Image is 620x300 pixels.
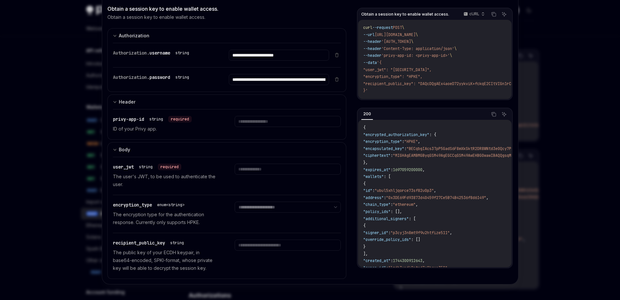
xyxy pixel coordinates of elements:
span: { [363,223,365,228]
span: user_jwt [113,164,134,170]
span: '{ [377,60,381,65]
span: "BECqbgIAcs3TpP5GadS6F8mXkSktR2DR8WNtd3e0Qcy7PpoRHEygpzjFWttntS+SEM3VSr4Thewh18ZP9chseLE=" [406,146,612,151]
span: Obtain a session key to enable wallet access. [361,12,449,17]
span: "owner_id" [363,265,386,270]
div: required [168,116,192,122]
span: : [391,258,393,263]
span: "encrypted_authorization_key" [363,132,429,137]
span: , [448,265,450,270]
span: "ethereum" [393,202,416,207]
span: , [422,258,425,263]
span: : [391,167,393,172]
span: : [404,146,406,151]
span: "0x3DE69Fd93873d40459f27Ce5B74B42536f8d6149" [386,195,486,200]
span: --url [363,32,375,37]
button: Copy the contents from the code block [489,110,498,119]
span: "expires_at" [363,167,391,172]
span: "policy_ids" [363,209,391,214]
span: POST [393,25,402,30]
span: , [416,202,418,207]
span: \ [454,46,457,51]
span: \ [402,25,404,30]
span: , [418,139,420,144]
span: : [ [384,174,391,179]
p: Obtain a session key to enable wallet access. [107,14,205,20]
span: : [], [391,209,402,214]
div: privy-app-id [113,116,192,122]
span: }, [363,160,368,165]
span: ], [363,251,368,256]
div: Body [119,146,130,154]
p: The encryption type for the authentication response. Currently only supports HPKE. [113,211,219,226]
span: --header [363,39,381,44]
span: "ciphertext" [363,153,391,158]
div: Authorization.password [113,74,192,81]
button: cURL [460,9,488,20]
span: : [391,202,393,207]
span: --header [363,46,381,51]
div: enum<string> [157,202,185,207]
span: recipient_public_key [113,240,165,246]
div: Authorization.username [113,50,192,56]
span: Authorization. [113,74,149,80]
p: The user's JWT, to be used to authenticate the user. [113,173,219,188]
p: The public key of your ECDH keypair, in base64-encoded, SPKI-format, whose private key will be ab... [113,249,219,272]
span: { [363,125,365,130]
span: --data [363,60,377,65]
div: string [170,240,184,245]
span: \ [416,32,418,37]
span: Authorization. [113,50,149,56]
span: 'privy-app-id: <privy-app-id>' [381,53,450,58]
span: "additional_signers" [363,216,409,221]
span: username [149,50,170,56]
div: user_jwt [113,164,181,170]
span: --request [372,25,393,30]
span: password [149,74,170,80]
span: "ubul5xhljqorce73sf82u0p3" [375,188,434,193]
div: string [139,164,153,169]
span: "id" [363,188,372,193]
div: 200 [361,110,373,118]
span: "HPKE" [404,139,418,144]
span: , [486,195,489,200]
span: 1744300912643 [393,258,422,263]
span: , [450,230,452,235]
span: : [391,153,393,158]
span: \ [450,53,452,58]
span: "recipient_public_key": "DAQcDQgAEx4aoeD72yykviK+fckqE2CItVIGn1rCnvCXZ1HgpOcMEMialRmTrqIK4oZlYd1" [363,81,584,86]
span: : [ [409,216,416,221]
div: Header [119,98,135,106]
span: 'Content-Type: application/json' [381,46,454,51]
span: \ [411,39,413,44]
span: : [388,230,391,235]
span: curl [363,25,372,30]
span: "encryption_type" [363,139,402,144]
span: "user_jwt": "[SECURITY_DATA]", [363,67,432,72]
span: "wallets" [363,174,384,179]
span: : [384,195,386,200]
div: string [175,50,189,56]
span: , [434,188,436,193]
div: required [158,164,181,170]
div: recipient_public_key [113,240,186,246]
span: "created_at" [363,258,391,263]
div: Obtain a session key to enable wallet access. [107,5,347,13]
span: [URL][DOMAIN_NAME] [375,32,416,37]
div: encryption_type [113,202,187,208]
span: } [363,244,365,249]
button: expand input section [107,142,347,157]
div: Authorization [119,32,149,40]
span: { [363,181,365,186]
p: ID of your Privy app. [113,125,219,133]
span: "signer_id" [363,230,388,235]
button: expand input section [107,94,347,109]
span: 1697059200000 [393,167,422,172]
button: Ask AI [500,10,508,19]
span: '[AUTH_TOKEN] [381,39,411,44]
span: "p3cyj3n8mt9f9u2htfize511" [391,230,450,235]
p: cURL [469,11,479,17]
span: "chain_type" [363,202,391,207]
button: expand input section [107,28,347,43]
span: "encapsulated_key" [363,146,404,151]
span: encryption_type [113,202,152,208]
